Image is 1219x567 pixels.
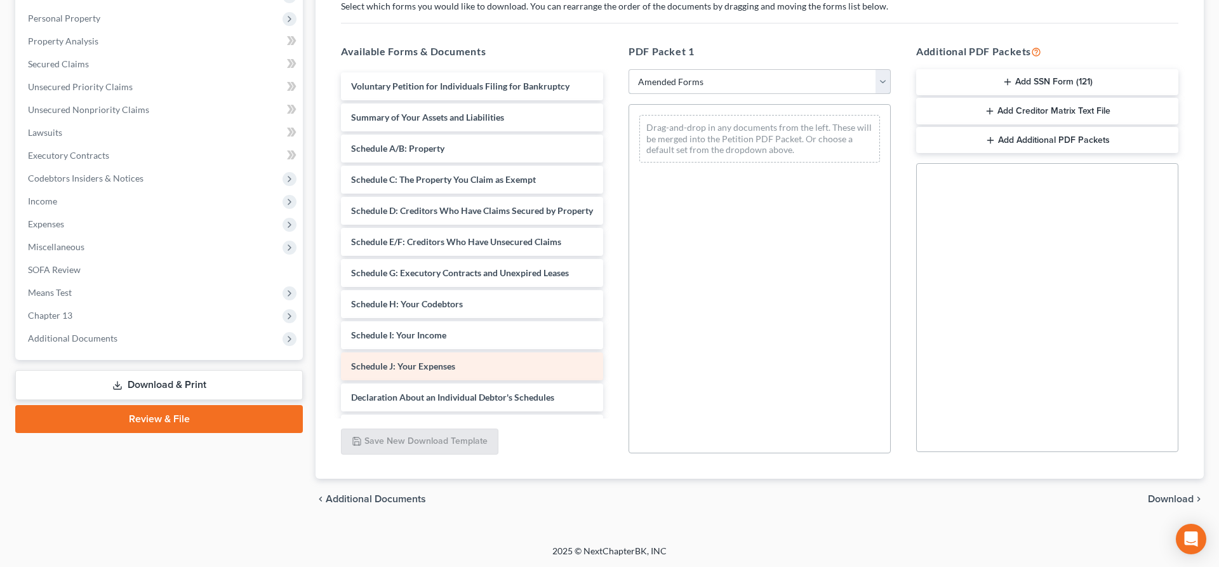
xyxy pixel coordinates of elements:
[316,494,426,504] a: chevron_left Additional Documents
[28,310,72,321] span: Chapter 13
[28,127,62,138] span: Lawsuits
[1194,494,1204,504] i: chevron_right
[18,258,303,281] a: SOFA Review
[28,150,109,161] span: Executory Contracts
[351,267,569,278] span: Schedule G: Executory Contracts and Unexpired Leases
[28,173,143,183] span: Codebtors Insiders & Notices
[351,112,504,123] span: Summary of Your Assets and Liabilities
[28,264,81,275] span: SOFA Review
[28,58,89,69] span: Secured Claims
[18,144,303,167] a: Executory Contracts
[351,361,455,371] span: Schedule J: Your Expenses
[1148,494,1194,504] span: Download
[18,76,303,98] a: Unsecured Priority Claims
[351,236,561,247] span: Schedule E/F: Creditors Who Have Unsecured Claims
[639,115,880,163] div: Drag-and-drop in any documents from the left. These will be merged into the Petition PDF Packet. ...
[28,36,98,46] span: Property Analysis
[351,143,444,154] span: Schedule A/B: Property
[351,392,554,403] span: Declaration About an Individual Debtor's Schedules
[916,127,1178,154] button: Add Additional PDF Packets
[28,196,57,206] span: Income
[1176,524,1206,554] div: Open Intercom Messenger
[916,44,1178,59] h5: Additional PDF Packets
[1148,494,1204,504] button: Download chevron_right
[341,429,498,455] button: Save New Download Template
[351,298,463,309] span: Schedule H: Your Codebtors
[18,30,303,53] a: Property Analysis
[326,494,426,504] span: Additional Documents
[629,44,891,59] h5: PDF Packet 1
[28,13,100,23] span: Personal Property
[28,104,149,115] span: Unsecured Nonpriority Claims
[18,53,303,76] a: Secured Claims
[28,287,72,298] span: Means Test
[18,98,303,121] a: Unsecured Nonpriority Claims
[341,44,603,59] h5: Available Forms & Documents
[351,205,593,216] span: Schedule D: Creditors Who Have Claims Secured by Property
[28,218,64,229] span: Expenses
[916,69,1178,96] button: Add SSN Form (121)
[351,174,536,185] span: Schedule C: The Property You Claim as Exempt
[351,81,570,91] span: Voluntary Petition for Individuals Filing for Bankruptcy
[351,330,446,340] span: Schedule I: Your Income
[28,81,133,92] span: Unsecured Priority Claims
[316,494,326,504] i: chevron_left
[916,98,1178,124] button: Add Creditor Matrix Text File
[28,333,117,344] span: Additional Documents
[18,121,303,144] a: Lawsuits
[15,370,303,400] a: Download & Print
[15,405,303,433] a: Review & File
[28,241,84,252] span: Miscellaneous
